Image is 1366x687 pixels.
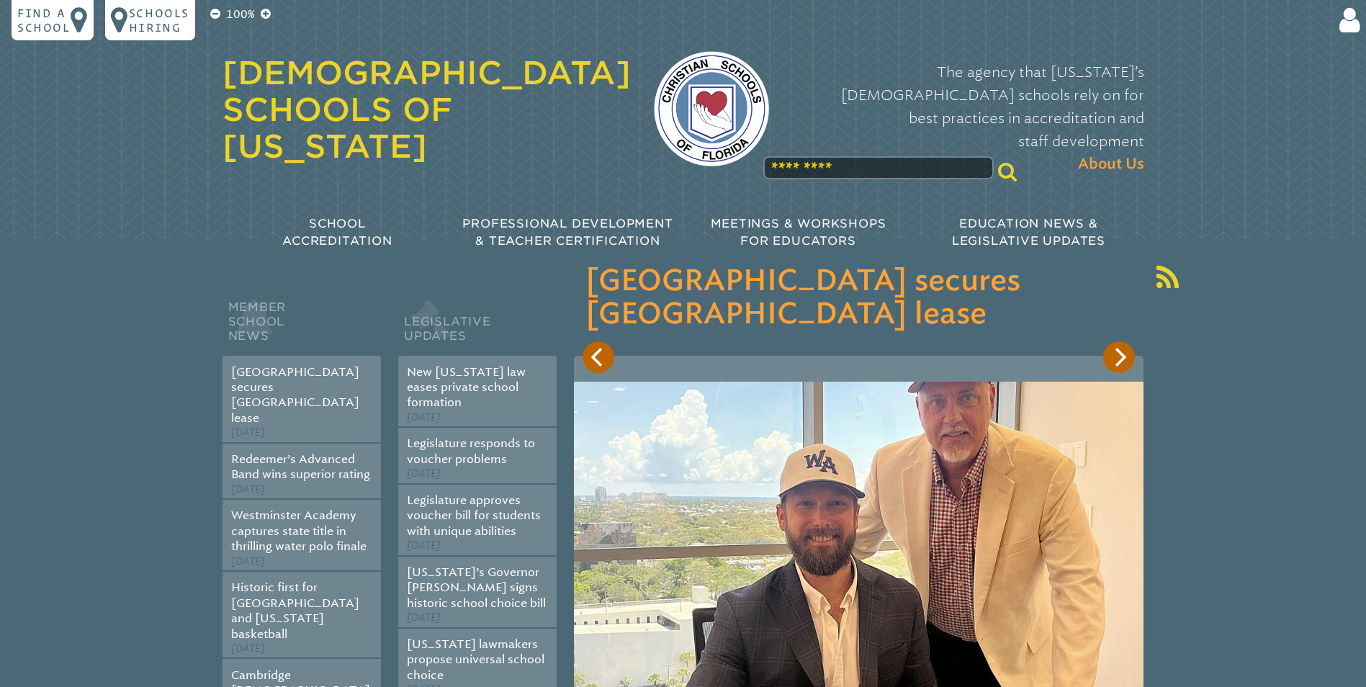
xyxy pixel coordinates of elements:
a: [US_STATE]’s Governor [PERSON_NAME] signs historic school choice bill [407,565,546,610]
img: csf-logo-web-colors.png [654,51,769,166]
a: [US_STATE] lawmakers propose universal school choice [407,637,544,682]
a: Historic first for [GEOGRAPHIC_DATA] and [US_STATE] basketball [231,580,359,640]
span: [DATE] [407,611,441,624]
p: Find a school [17,6,71,35]
button: Next [1103,341,1135,373]
h3: [GEOGRAPHIC_DATA] secures [GEOGRAPHIC_DATA] lease [585,265,1132,331]
span: [DATE] [231,642,265,655]
span: Professional Development & Teacher Certification [462,217,673,248]
button: Previous [583,341,614,373]
a: Legislature approves voucher bill for students with unique abilities [407,493,541,538]
span: [DATE] [231,555,265,567]
span: [DATE] [231,483,265,495]
span: [DATE] [231,426,265,439]
span: Meetings & Workshops for Educators [711,217,886,248]
a: Redeemer’s Advanced Band wins superior rating [231,452,370,481]
h2: Legislative Updates [398,297,557,356]
p: 100% [223,6,258,23]
h2: Member School News [223,297,381,356]
span: [DATE] [407,411,441,423]
span: Education News & Legislative Updates [952,217,1105,248]
span: [DATE] [407,539,441,552]
p: Schools Hiring [129,6,189,35]
span: About Us [1078,153,1144,176]
a: Legislature responds to voucher problems [407,436,535,465]
span: School Accreditation [282,217,392,248]
a: [GEOGRAPHIC_DATA] secures [GEOGRAPHIC_DATA] lease [231,365,359,425]
p: The agency that [US_STATE]’s [DEMOGRAPHIC_DATA] schools rely on for best practices in accreditati... [792,60,1144,176]
a: New [US_STATE] law eases private school formation [407,365,526,410]
a: Westminster Academy captures state title in thrilling water polo finale [231,508,367,553]
a: [DEMOGRAPHIC_DATA] Schools of [US_STATE] [223,54,631,165]
span: [DATE] [407,467,441,480]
